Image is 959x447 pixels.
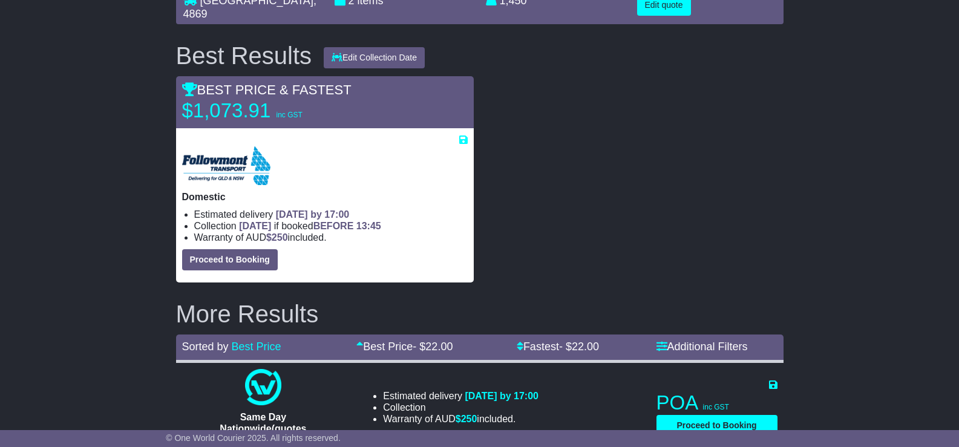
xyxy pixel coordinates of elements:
[182,341,229,353] span: Sorted by
[461,414,477,424] span: 250
[559,341,599,353] span: - $
[313,221,354,231] span: BEFORE
[182,191,468,203] p: Domestic
[703,403,729,411] span: inc GST
[220,412,306,445] span: Same Day Nationwide(quotes take 0.5-1 hour)
[182,99,333,123] p: $1,073.91
[656,391,777,415] p: POA
[232,341,281,353] a: Best Price
[383,390,538,402] li: Estimated delivery
[356,341,453,353] a: Best Price- $22.00
[166,433,341,443] span: © One World Courier 2025. All rights reserved.
[182,82,352,97] span: BEST PRICE & FASTEST
[276,111,302,119] span: inc GST
[266,232,288,243] span: $
[425,341,453,353] span: 22.00
[194,232,468,243] li: Warranty of AUD included.
[517,341,599,353] a: Fastest- $22.00
[272,232,288,243] span: 250
[170,42,318,69] div: Best Results
[194,220,468,232] li: Collection
[239,221,271,231] span: [DATE]
[276,209,350,220] span: [DATE] by 17:00
[356,221,381,231] span: 13:45
[182,249,278,270] button: Proceed to Booking
[194,209,468,220] li: Estimated delivery
[176,301,784,327] h2: More Results
[182,146,270,185] img: Followmont Transport: Domestic
[383,402,538,413] li: Collection
[572,341,599,353] span: 22.00
[456,414,477,424] span: $
[413,341,453,353] span: - $
[383,413,538,425] li: Warranty of AUD included.
[656,415,777,436] button: Proceed to Booking
[656,341,748,353] a: Additional Filters
[324,47,425,68] button: Edit Collection Date
[245,369,281,405] img: One World Courier: Same Day Nationwide(quotes take 0.5-1 hour)
[465,391,538,401] span: [DATE] by 17:00
[239,221,381,231] span: if booked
